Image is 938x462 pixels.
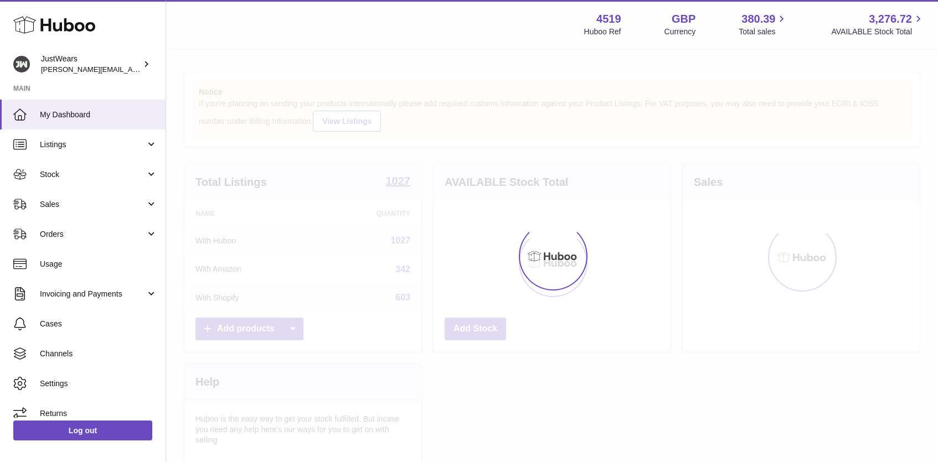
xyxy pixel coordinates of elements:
span: Channels [40,349,157,359]
span: Orders [40,229,146,240]
span: AVAILABLE Stock Total [831,27,925,37]
span: Stock [40,169,146,180]
span: Cases [40,319,157,329]
span: My Dashboard [40,110,157,120]
span: Sales [40,199,146,210]
img: josh@just-wears.com [13,56,30,72]
span: [PERSON_NAME][EMAIL_ADDRESS][DOMAIN_NAME] [41,65,222,74]
a: 380.39 Total sales [739,12,788,37]
div: Currency [664,27,696,37]
span: Invoicing and Payments [40,289,146,299]
strong: GBP [672,12,695,27]
span: Settings [40,378,157,389]
a: 3,276.72 AVAILABLE Stock Total [831,12,925,37]
span: Returns [40,408,157,419]
span: Listings [40,139,146,150]
span: Total sales [739,27,788,37]
span: 3,276.72 [869,12,912,27]
a: Log out [13,421,152,440]
strong: 4519 [596,12,621,27]
div: Huboo Ref [584,27,621,37]
div: JustWears [41,54,141,75]
span: Usage [40,259,157,269]
span: 380.39 [741,12,775,27]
